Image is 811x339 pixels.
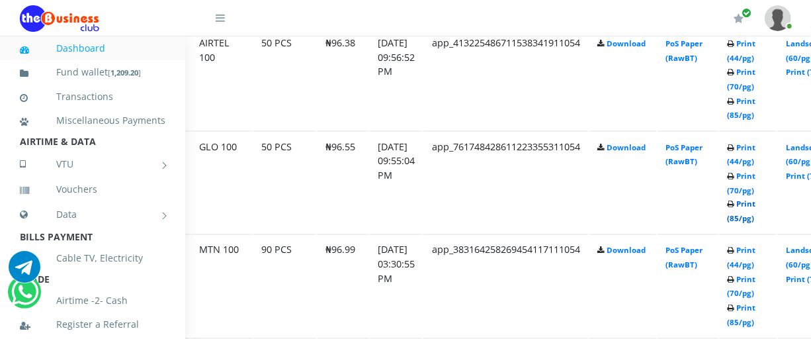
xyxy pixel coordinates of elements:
[110,68,138,77] b: 1,209.20
[607,246,646,256] a: Download
[370,131,423,234] td: [DATE] 09:55:04 PM
[108,68,141,77] small: [ ]
[253,234,316,337] td: 90 PCS
[20,81,165,112] a: Transactions
[191,131,252,234] td: GLO 100
[727,246,755,270] a: Print (44/pg)
[253,27,316,130] td: 50 PCS
[727,275,755,299] a: Print (70/pg)
[253,131,316,234] td: 50 PCS
[727,38,755,63] a: Print (44/pg)
[734,13,744,24] i: Renew/Upgrade Subscription
[727,142,755,167] a: Print (44/pg)
[765,5,791,31] img: User
[20,5,99,32] img: Logo
[20,243,165,273] a: Cable TV, Electricity
[20,285,165,316] a: Airtime -2- Cash
[370,234,423,337] td: [DATE] 03:30:55 PM
[20,57,165,88] a: Fund wallet[1,209.20]
[191,234,252,337] td: MTN 100
[370,27,423,130] td: [DATE] 09:56:52 PM
[727,96,755,121] a: Print (85/pg)
[20,174,165,205] a: Vouchers
[607,38,646,48] a: Download
[318,27,368,130] td: ₦96.38
[727,67,755,91] a: Print (70/pg)
[727,199,755,224] a: Print (85/pg)
[9,261,40,283] a: Chat for support
[20,33,165,64] a: Dashboard
[191,27,252,130] td: AIRTEL 100
[20,198,165,231] a: Data
[727,171,755,195] a: Print (70/pg)
[11,286,38,308] a: Chat for support
[318,234,368,337] td: ₦96.99
[424,27,588,130] td: app_413225486711538341911054
[665,246,703,270] a: PoS Paper (RawBT)
[742,8,751,18] span: Renew/Upgrade Subscription
[318,131,368,234] td: ₦96.55
[607,142,646,152] a: Download
[727,303,755,328] a: Print (85/pg)
[424,131,588,234] td: app_761748428611223355311054
[665,142,703,167] a: PoS Paper (RawBT)
[20,105,165,136] a: Miscellaneous Payments
[20,148,165,181] a: VTU
[665,38,703,63] a: PoS Paper (RawBT)
[424,234,588,337] td: app_383164258269454117111054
